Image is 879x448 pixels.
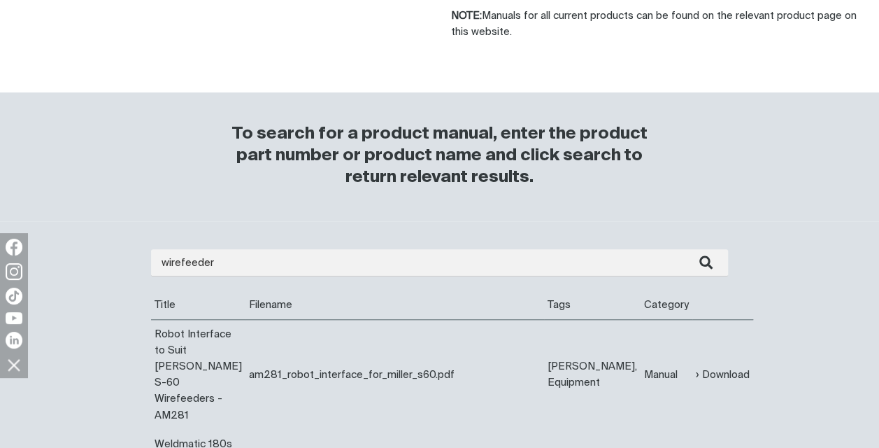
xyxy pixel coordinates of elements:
p: Manuals for all current products can be found on the relevant product page on this website. [451,8,862,40]
img: Facebook [6,239,22,255]
a: Download [696,367,750,383]
img: Instagram [6,263,22,280]
th: Tags [544,290,641,320]
th: Category [641,290,692,320]
img: hide socials [2,353,26,377]
td: Manual [641,320,692,430]
input: Enter search... [151,249,728,276]
td: am281_robot_interface_for_miller_s60.pdf [245,320,544,430]
strong: NOTE: [451,10,482,21]
h3: To search for a product manual, enter the product part number or product name and click search to... [221,123,658,188]
td: [PERSON_NAME], Equipment [544,320,641,430]
td: Robot Interface to Suit [PERSON_NAME] S-60 Wirefeeders - AM281 [151,320,245,430]
th: Filename [245,290,544,320]
img: YouTube [6,312,22,324]
img: LinkedIn [6,332,22,349]
img: TikTok [6,288,22,304]
th: Title [151,290,245,320]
